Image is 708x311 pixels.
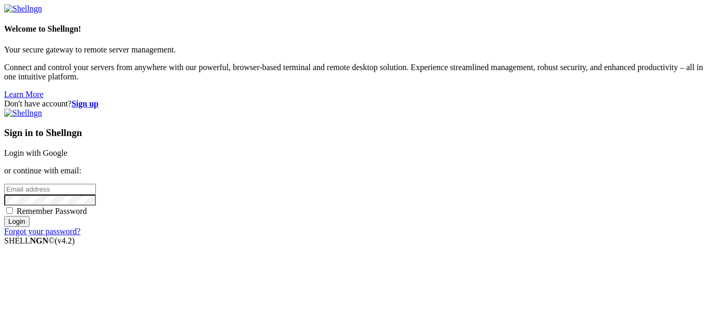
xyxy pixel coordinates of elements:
a: Login with Google [4,148,67,157]
a: Forgot your password? [4,227,80,236]
h4: Welcome to Shellngn! [4,24,704,34]
input: Login [4,216,30,227]
span: Remember Password [17,207,87,215]
span: 4.2.0 [55,236,75,245]
h3: Sign in to Shellngn [4,127,704,139]
input: Email address [4,184,96,195]
a: Sign up [72,99,98,108]
input: Remember Password [6,207,13,214]
img: Shellngn [4,109,42,118]
span: SHELL © [4,236,75,245]
p: Your secure gateway to remote server management. [4,45,704,55]
a: Learn More [4,90,44,99]
div: Don't have account? [4,99,704,109]
p: or continue with email: [4,166,704,175]
p: Connect and control your servers from anywhere with our powerful, browser-based terminal and remo... [4,63,704,82]
b: NGN [30,236,49,245]
img: Shellngn [4,4,42,13]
